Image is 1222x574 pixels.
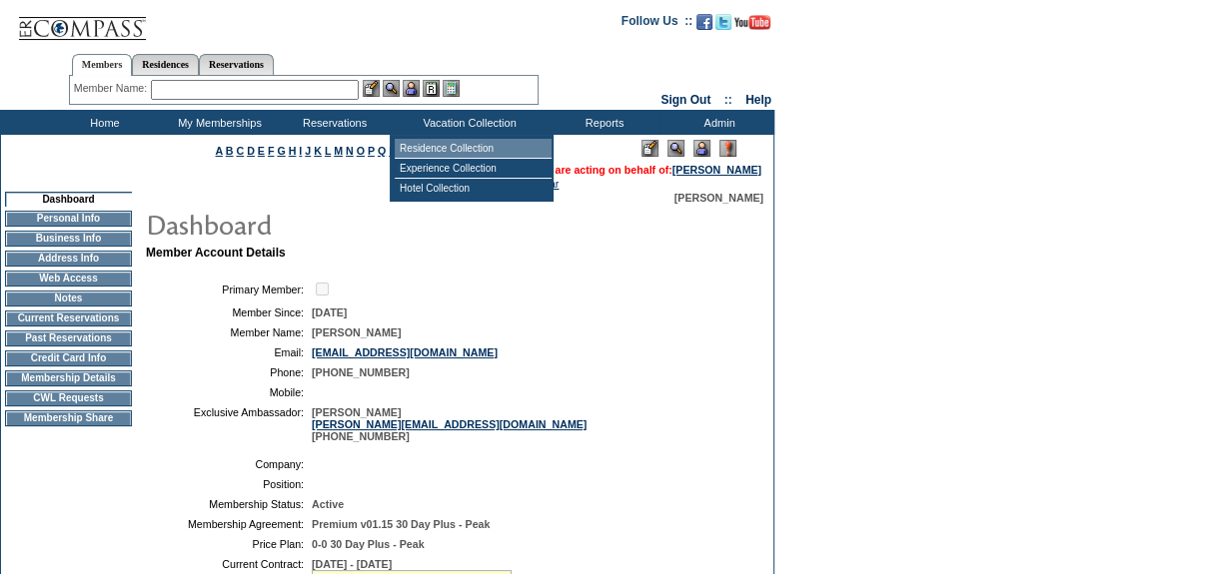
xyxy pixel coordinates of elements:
[621,12,692,36] td: Follow Us ::
[277,145,285,157] a: G
[312,326,401,338] span: [PERSON_NAME]
[715,20,731,32] a: Follow us on Twitter
[5,192,132,207] td: Dashboard
[5,350,132,366] td: Credit Card Info
[154,366,304,378] td: Phone:
[693,140,710,157] img: Impersonate
[247,145,255,157] a: D
[312,558,392,570] span: [DATE] - [DATE]
[312,518,490,530] span: Premium v01.15 30 Day Plus - Peak
[641,140,658,157] img: Edit Mode
[5,330,132,346] td: Past Reservations
[5,231,132,247] td: Business Info
[395,159,552,179] td: Experience Collection
[715,14,731,30] img: Follow us on Twitter
[312,346,498,358] a: [EMAIL_ADDRESS][DOMAIN_NAME]
[395,179,552,198] td: Hotel Collection
[5,370,132,386] td: Membership Details
[734,15,770,30] img: Subscribe to our YouTube Channel
[289,145,297,157] a: H
[226,145,234,157] a: B
[312,366,410,378] span: [PHONE_NUMBER]
[216,145,223,157] a: A
[363,80,380,97] img: b_edit.gif
[334,145,343,157] a: M
[199,54,274,75] a: Reservations
[660,93,710,107] a: Sign Out
[312,418,587,430] a: [PERSON_NAME][EMAIL_ADDRESS][DOMAIN_NAME]
[312,538,425,550] span: 0-0 30 Day Plus - Peak
[403,80,420,97] img: Impersonate
[312,498,344,510] span: Active
[154,518,304,530] td: Membership Agreement:
[533,164,761,176] span: You are acting on behalf of:
[312,406,587,442] span: [PERSON_NAME] [PHONE_NUMBER]
[378,145,386,157] a: Q
[357,145,365,157] a: O
[154,498,304,510] td: Membership Status:
[5,290,132,306] td: Notes
[672,164,761,176] a: [PERSON_NAME]
[146,246,286,260] b: Member Account Details
[745,93,771,107] a: Help
[154,538,304,550] td: Price Plan:
[268,145,275,157] a: F
[132,54,199,75] a: Residences
[659,110,774,135] td: Admin
[314,145,322,157] a: K
[696,20,712,32] a: Become our fan on Facebook
[72,54,133,76] a: Members
[674,192,763,204] span: [PERSON_NAME]
[305,145,311,157] a: J
[325,145,331,157] a: L
[395,139,552,159] td: Residence Collection
[719,140,736,157] img: Log Concern/Member Elevation
[236,145,244,157] a: C
[154,458,304,470] td: Company:
[383,80,400,97] img: View
[5,251,132,267] td: Address Info
[145,204,545,244] img: pgTtlDashboard.gif
[5,271,132,287] td: Web Access
[299,145,302,157] a: I
[346,145,354,157] a: N
[160,110,275,135] td: My Memberships
[154,386,304,398] td: Mobile:
[368,145,375,157] a: P
[275,110,390,135] td: Reservations
[154,346,304,358] td: Email:
[154,326,304,338] td: Member Name:
[5,211,132,227] td: Personal Info
[734,20,770,32] a: Subscribe to our YouTube Channel
[154,478,304,490] td: Position:
[5,390,132,406] td: CWL Requests
[696,14,712,30] img: Become our fan on Facebook
[154,280,304,298] td: Primary Member:
[312,306,347,318] span: [DATE]
[545,110,659,135] td: Reports
[154,406,304,442] td: Exclusive Ambassador:
[443,80,460,97] img: b_calculator.gif
[5,410,132,426] td: Membership Share
[423,80,440,97] img: Reservations
[74,80,151,97] div: Member Name:
[667,140,684,157] img: View Mode
[45,110,160,135] td: Home
[258,145,265,157] a: E
[390,110,545,135] td: Vacation Collection
[154,306,304,318] td: Member Since:
[724,93,732,107] span: ::
[5,310,132,326] td: Current Reservations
